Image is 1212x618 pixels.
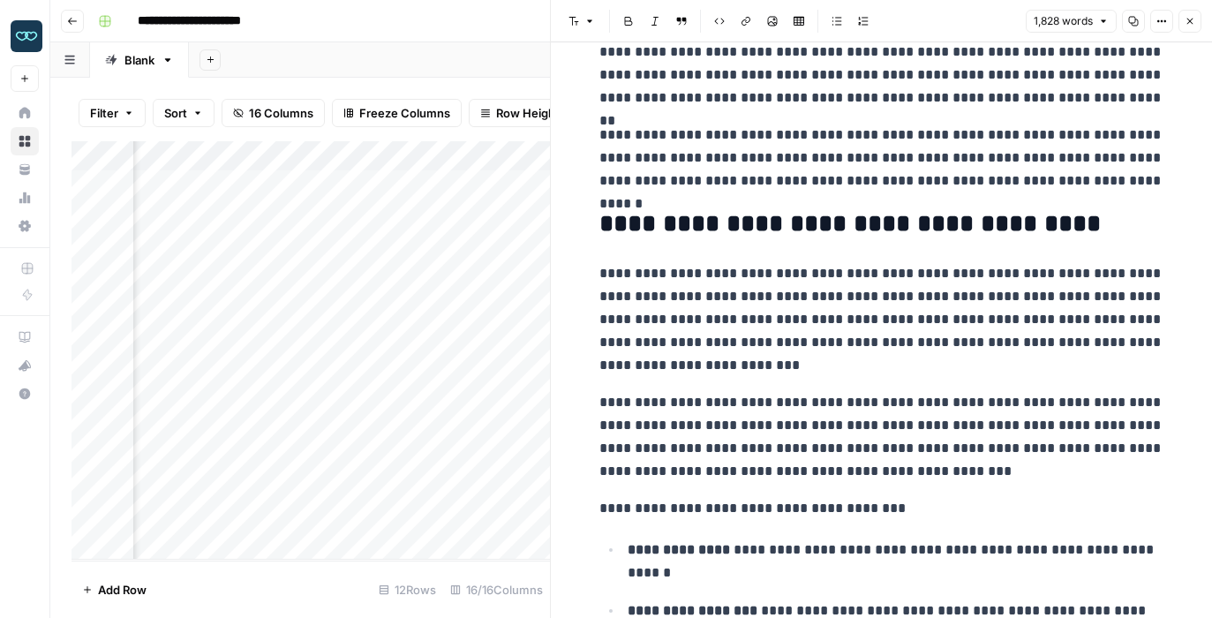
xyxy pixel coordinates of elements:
[11,352,38,379] div: What's new?
[90,104,118,122] span: Filter
[124,51,154,69] div: Blank
[11,323,39,351] a: AirOps Academy
[222,99,325,127] button: 16 Columns
[153,99,215,127] button: Sort
[79,99,146,127] button: Filter
[11,184,39,212] a: Usage
[1026,10,1117,33] button: 1,828 words
[1034,13,1093,29] span: 1,828 words
[469,99,571,127] button: Row Height
[496,104,560,122] span: Row Height
[443,576,550,604] div: 16/16 Columns
[11,20,42,52] img: Zola Inc Logo
[11,212,39,240] a: Settings
[332,99,462,127] button: Freeze Columns
[11,380,39,408] button: Help + Support
[249,104,313,122] span: 16 Columns
[359,104,450,122] span: Freeze Columns
[11,155,39,184] a: Your Data
[372,576,443,604] div: 12 Rows
[98,581,147,599] span: Add Row
[11,351,39,380] button: What's new?
[11,99,39,127] a: Home
[11,127,39,155] a: Browse
[72,576,157,604] button: Add Row
[164,104,187,122] span: Sort
[90,42,189,78] a: Blank
[11,14,39,58] button: Workspace: Zola Inc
